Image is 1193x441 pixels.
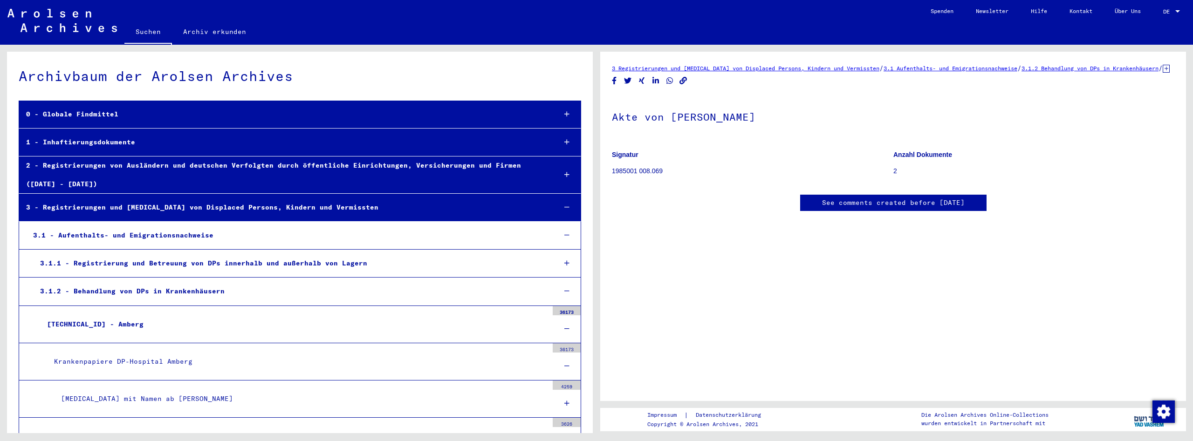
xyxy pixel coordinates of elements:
[1159,64,1163,72] span: /
[19,133,549,151] div: 1 - Inhaftierungsdokumente
[637,75,647,87] button: Share on Xing
[19,105,549,123] div: 0 - Globale Findmittel
[651,75,661,87] button: Share on LinkedIn
[33,254,549,272] div: 3.1.1 - Registrierung und Betreuung von DPs innerhalb und außerhalb von Lagern
[1152,400,1174,422] div: Zustimmung ändern
[647,410,684,420] a: Impressum
[1017,64,1022,72] span: /
[33,282,549,300] div: 3.1.2 - Behandlung von DPs in Krankenhäusern
[612,151,638,158] b: Signatur
[1132,407,1167,431] img: yv_logo.png
[553,418,581,427] div: 3626
[612,65,879,72] a: 3 Registrierungen und [MEDICAL_DATA] von Displaced Persons, Kindern und Vermissten
[610,75,619,87] button: Share on Facebook
[553,343,581,353] div: 36173
[679,75,688,87] button: Copy link
[647,410,772,420] div: |
[893,166,1174,176] p: 2
[665,75,675,87] button: Share on WhatsApp
[54,390,548,408] div: [MEDICAL_DATA] mit Namen ab [PERSON_NAME]
[124,20,172,45] a: Suchen
[553,380,581,390] div: 4259
[893,151,952,158] b: Anzahl Dokumente
[40,315,548,333] div: [TECHNICAL_ID] - Amberg
[1152,400,1175,423] img: Zustimmung ändern
[1163,8,1173,15] span: DE
[19,66,581,87] div: Archivbaum der Arolsen Archives
[647,420,772,428] p: Copyright © Arolsen Archives, 2021
[19,198,549,217] div: 3 - Registrierungen und [MEDICAL_DATA] von Displaced Persons, Kindern und Vermissten
[884,65,1017,72] a: 3.1 Aufenthalts- und Emigrationsnachweise
[688,410,772,420] a: Datenschutzerklärung
[921,419,1049,427] p: wurden entwickelt in Partnerschaft mit
[172,20,257,43] a: Archiv erkunden
[7,9,117,32] img: Arolsen_neg.svg
[553,306,581,315] div: 36173
[879,64,884,72] span: /
[921,411,1049,419] p: Die Arolsen Archives Online-Collections
[19,156,549,193] div: 2 - Registrierungen von Ausländern und deutschen Verfolgten durch öffentliche Einrichtungen, Vers...
[623,75,633,87] button: Share on Twitter
[612,95,1174,136] h1: Akte von [PERSON_NAME]
[1022,65,1159,72] a: 3.1.2 Behandlung von DPs in Krankenhäusern
[822,198,965,208] a: See comments created before [DATE]
[47,353,548,371] div: Krankenpapiere DP-Hospital Amberg
[612,166,893,176] p: 1985001 008.069
[26,226,549,244] div: 3.1 - Aufenthalts- und Emigrationsnachweise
